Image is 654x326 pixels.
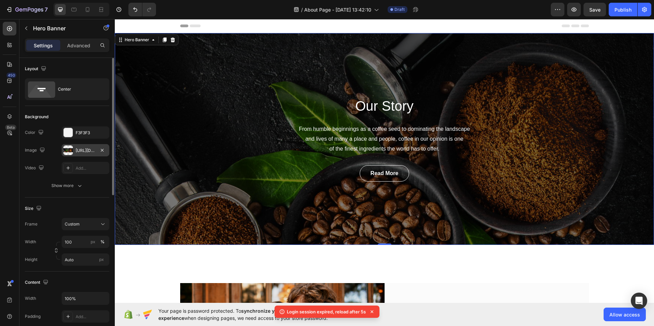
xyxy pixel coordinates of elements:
button: Publish [609,3,637,16]
div: Add... [76,165,108,171]
div: Publish [614,6,632,13]
span: Draft [394,6,405,13]
div: px [91,239,95,245]
div: Layout [25,64,48,74]
div: Width [25,295,36,301]
span: Save [589,7,601,13]
span: px [99,257,104,262]
div: Video [25,164,45,173]
p: Hero Banner [33,24,91,32]
input: px [62,253,109,266]
p: Settings [34,42,53,49]
div: Background [25,114,48,120]
div: F3F3F3 [76,130,108,136]
span: synchronize your theme style & enhance your experience [158,308,349,321]
p: Our Story [173,78,366,96]
div: Show more [51,182,83,189]
button: Custom [62,218,109,230]
label: Frame [25,221,37,227]
button: Allow access [604,308,646,321]
span: / [301,6,303,13]
input: Auto [62,292,109,305]
button: px [98,238,107,246]
p: From humble beginnings as a coffee seed to dominating the landscape and lives of many a place and... [173,105,366,135]
div: % [100,239,105,245]
div: 450 [6,73,16,78]
div: Content [25,278,50,287]
div: Undo/Redo [128,3,156,16]
div: Image [25,146,46,155]
button: Show more [25,180,109,192]
span: Custom [65,221,80,227]
a: Read More [245,146,295,162]
button: % [89,238,97,246]
div: Size [25,204,43,213]
div: Hero Banner [9,18,36,24]
button: 7 [3,3,51,16]
div: Beta [5,125,16,130]
div: Color [25,128,45,137]
label: Width [25,239,36,245]
span: Your page is password protected. To when designing pages, we need access to your store password. [158,307,376,322]
input: px% [62,236,109,248]
div: Read More [256,150,284,158]
div: Open Intercom Messenger [631,293,647,309]
p: 7 [45,5,48,14]
span: Allow access [609,311,640,318]
label: Height [25,257,37,263]
div: [URL][DOMAIN_NAME] [76,148,95,154]
span: About Page - [DATE] 13:42:10 [304,6,371,13]
div: Center [58,81,99,97]
button: Save [583,3,606,16]
iframe: Design area [115,19,654,303]
div: Padding [25,313,41,320]
p: Advanced [67,42,90,49]
p: Login session expired, reload after 5s [287,308,366,315]
div: Add... [76,314,108,320]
